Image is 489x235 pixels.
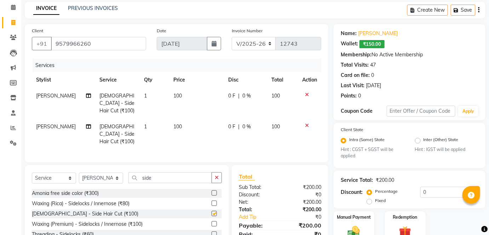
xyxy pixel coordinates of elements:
[341,127,363,133] label: Client State
[271,123,280,130] span: 100
[228,123,235,130] span: 0 F
[349,136,385,145] label: Intra (Same) State
[234,184,280,191] div: Sub Total:
[341,30,357,37] div: Name:
[51,37,146,50] input: Search by Name/Mobile/Email/Code
[173,123,182,130] span: 100
[341,82,364,89] div: Last Visit:
[96,72,140,88] th: Service
[33,2,59,15] a: INVOICE
[169,72,224,88] th: Price
[68,5,118,11] a: PREVIOUS INVOICES
[128,172,212,183] input: Search or Scan
[375,197,386,204] label: Fixed
[234,221,280,230] div: Payable:
[458,106,478,117] button: Apply
[224,72,267,88] th: Disc
[280,198,327,206] div: ₹200.00
[144,123,147,130] span: 1
[376,177,394,184] div: ₹200.00
[415,146,479,153] small: Hint : IGST will be applied
[32,28,43,34] label: Client
[341,189,363,196] div: Discount:
[387,106,456,117] input: Enter Offer / Coupon Code
[234,198,280,206] div: Net:
[359,40,385,48] span: ₹150.00
[173,93,182,99] span: 100
[280,206,327,213] div: ₹200.00
[370,61,376,69] div: 47
[341,40,358,48] div: Wallet:
[341,51,478,58] div: No Active Membership
[242,123,251,130] span: 0 %
[451,5,476,16] button: Save
[32,200,130,207] div: Waxing (Rica) - Sidelocks / Innernose (₹80)
[228,92,235,100] span: 0 F
[280,221,327,230] div: ₹200.00
[358,30,398,37] a: [PERSON_NAME]
[36,123,76,130] span: [PERSON_NAME]
[144,93,147,99] span: 1
[393,214,418,220] label: Redemption
[375,188,398,195] label: Percentage
[238,123,240,130] span: |
[32,220,143,228] div: Waxing (Premium) - Sidelocks / Innernose (₹100)
[33,59,327,72] div: Services
[288,213,327,221] div: ₹0
[424,136,459,145] label: Inter (Other) State
[371,72,374,79] div: 0
[337,214,371,220] label: Manual Payment
[267,72,298,88] th: Total
[298,72,321,88] th: Action
[100,93,135,114] span: [DEMOGRAPHIC_DATA] - Side Hair Cut (₹100)
[366,82,381,89] div: [DATE]
[100,123,135,145] span: [DEMOGRAPHIC_DATA] - Side Hair Cut (₹100)
[232,28,263,34] label: Invoice Number
[32,190,99,197] div: Amonia free side color (₹300)
[36,93,76,99] span: [PERSON_NAME]
[234,191,280,198] div: Discount:
[341,92,357,100] div: Points:
[341,146,404,160] small: Hint : CGST + SGST will be applied
[234,213,288,221] a: Add Tip
[242,92,251,100] span: 0 %
[234,206,280,213] div: Total:
[32,210,138,218] div: [DEMOGRAPHIC_DATA] - Side Hair Cut (₹100)
[239,173,255,180] span: Total
[280,191,327,198] div: ₹0
[341,177,373,184] div: Service Total:
[407,5,448,16] button: Create New
[341,61,369,69] div: Total Visits:
[238,92,240,100] span: |
[341,51,372,58] div: Membership:
[358,92,361,100] div: 0
[271,93,280,99] span: 100
[32,72,96,88] th: Stylist
[341,72,370,79] div: Card on file:
[157,28,166,34] label: Date
[280,184,327,191] div: ₹200.00
[341,107,387,115] div: Coupon Code
[32,37,52,50] button: +91
[140,72,169,88] th: Qty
